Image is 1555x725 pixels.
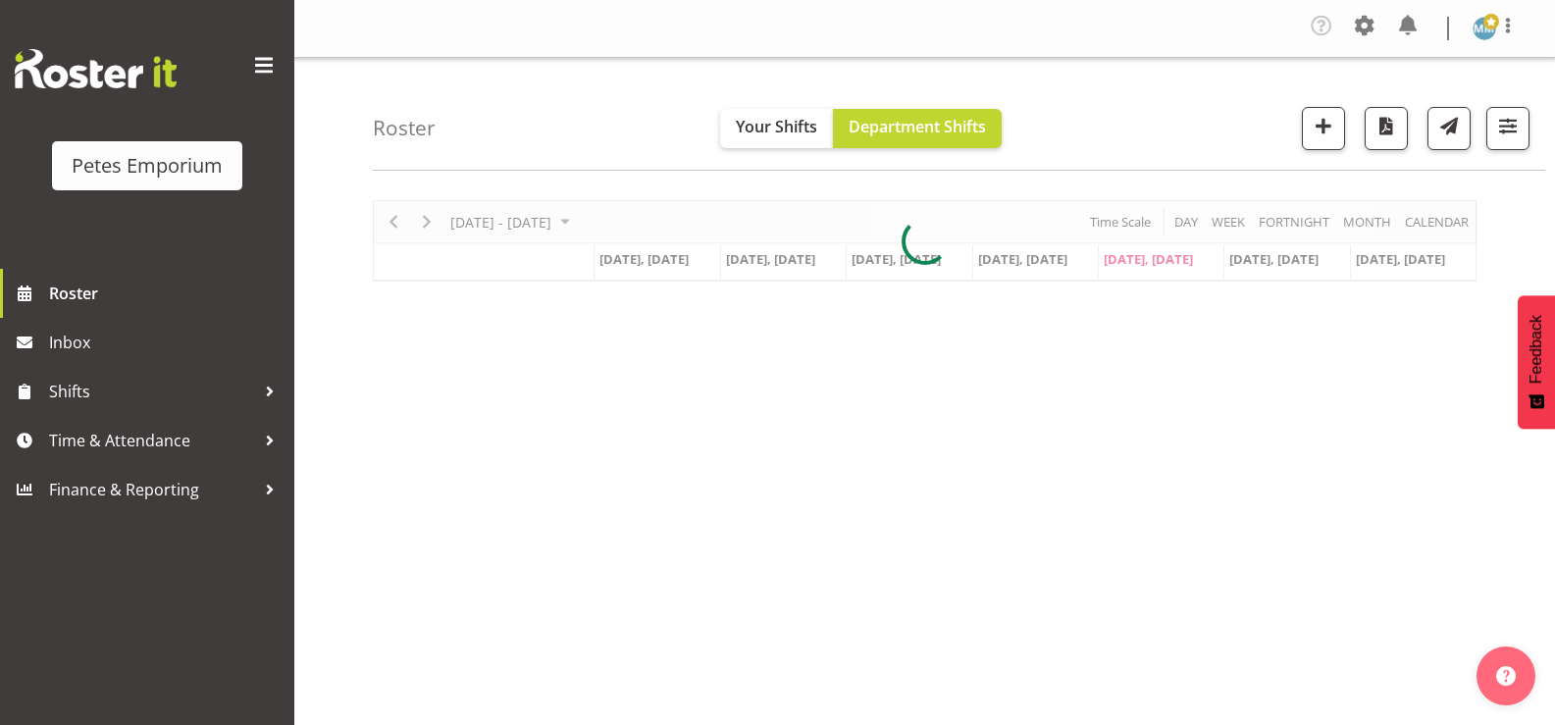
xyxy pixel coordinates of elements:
[49,426,255,455] span: Time & Attendance
[720,109,833,148] button: Your Shifts
[833,109,1002,148] button: Department Shifts
[15,49,177,88] img: Rosterit website logo
[1518,295,1555,429] button: Feedback - Show survey
[49,475,255,504] span: Finance & Reporting
[1528,315,1545,384] span: Feedback
[1365,107,1408,150] button: Download a PDF of the roster according to the set date range.
[373,117,436,139] h4: Roster
[1427,107,1471,150] button: Send a list of all shifts for the selected filtered period to all rostered employees.
[49,377,255,406] span: Shifts
[1302,107,1345,150] button: Add a new shift
[1486,107,1529,150] button: Filter Shifts
[49,328,285,357] span: Inbox
[72,151,223,181] div: Petes Emporium
[736,116,817,137] span: Your Shifts
[1496,666,1516,686] img: help-xxl-2.png
[49,279,285,308] span: Roster
[849,116,986,137] span: Department Shifts
[1473,17,1496,40] img: mandy-mosley3858.jpg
